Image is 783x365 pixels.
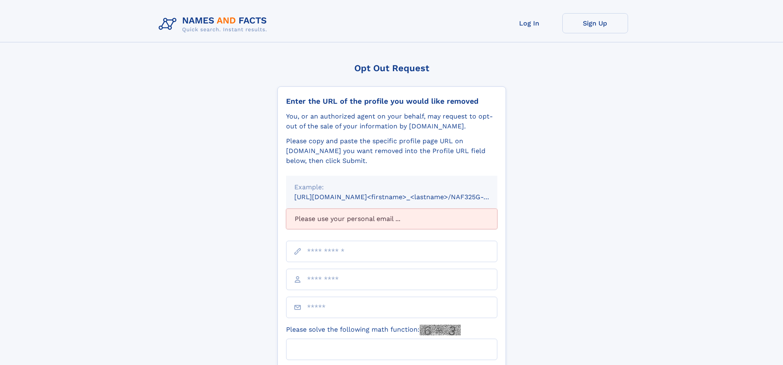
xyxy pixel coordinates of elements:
div: You, or an authorized agent on your behalf, may request to opt-out of the sale of your informatio... [286,112,497,131]
img: Logo Names and Facts [155,13,274,35]
a: Log In [497,13,562,33]
a: Sign Up [562,13,628,33]
div: Enter the URL of the profile you would like removed [286,97,497,106]
div: Opt Out Request [277,63,506,73]
small: [URL][DOMAIN_NAME]<firstname>_<lastname>/NAF325G-xxxxxxxx [294,193,513,201]
div: Please use your personal email ... [286,209,497,229]
div: Please copy and paste the specific profile page URL on [DOMAIN_NAME] you want removed into the Pr... [286,136,497,166]
div: Example: [294,182,489,192]
label: Please solve the following math function: [286,325,461,335]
